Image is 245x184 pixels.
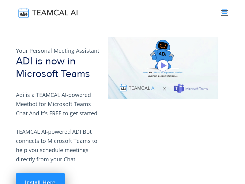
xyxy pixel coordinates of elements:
[16,46,100,55] p: Your Personal Meeting Assistant
[16,90,100,164] p: Adi is a TEAMCAL AI-powered Meetbot for Microsoft Teams Chat And it’s FREE to get started. TEAMCA...
[108,37,218,99] img: pic
[16,55,100,80] h1: ADI is now in Microsoft Teams
[220,8,229,17] button: Toggle navigation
